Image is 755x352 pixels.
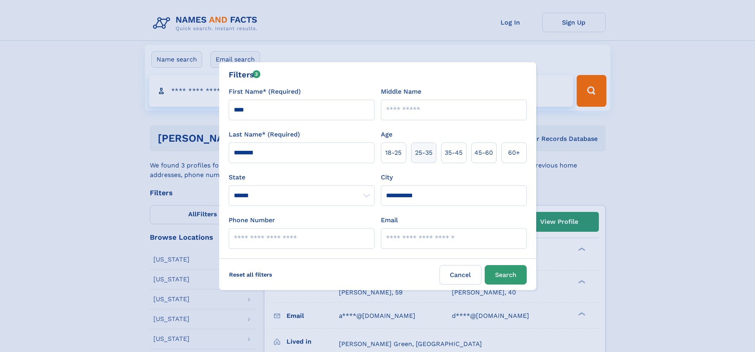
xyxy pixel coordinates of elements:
label: State [229,173,375,182]
span: 60+ [508,148,520,158]
label: Middle Name [381,87,421,96]
span: 18‑25 [385,148,401,158]
label: Cancel [440,265,482,285]
div: Filters [229,69,261,81]
label: Phone Number [229,215,275,225]
label: Last Name* (Required) [229,130,300,139]
label: First Name* (Required) [229,87,301,96]
span: 25‑35 [415,148,432,158]
span: 35‑45 [445,148,463,158]
span: 45‑60 [474,148,493,158]
label: City [381,173,393,182]
button: Search [485,265,527,285]
label: Age [381,130,392,139]
label: Email [381,215,398,225]
label: Reset all filters [224,265,277,284]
